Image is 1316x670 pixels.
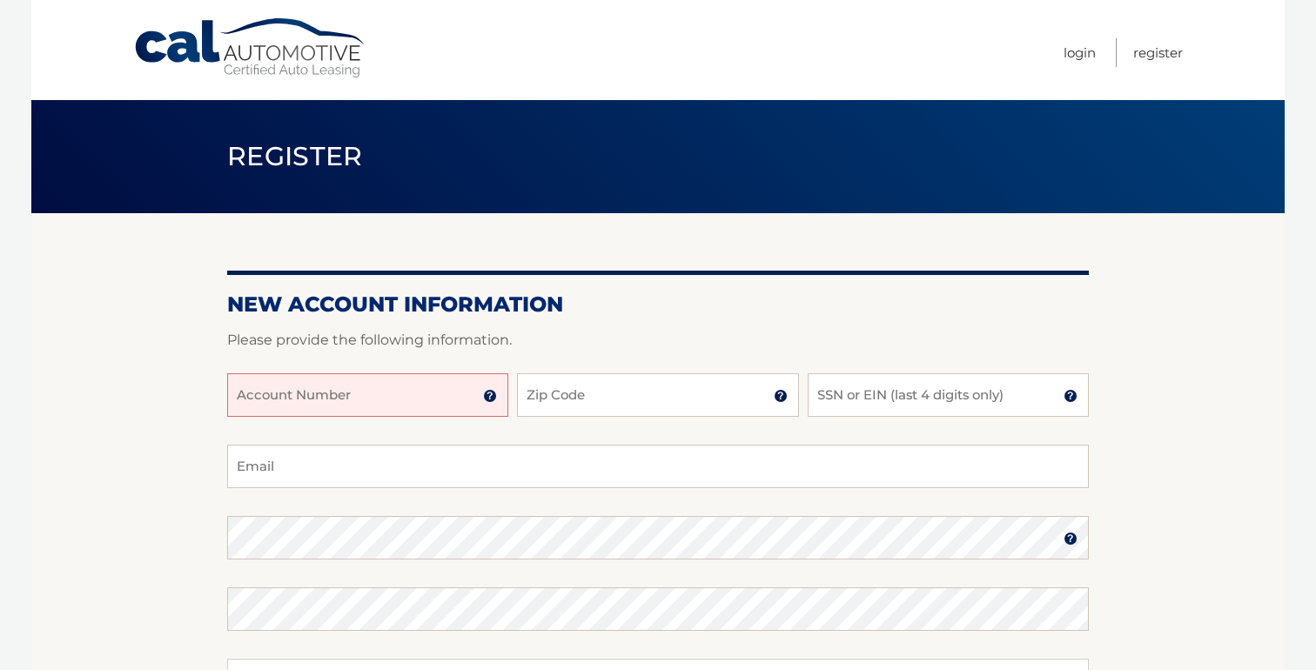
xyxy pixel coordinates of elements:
[227,328,1089,352] p: Please provide the following information.
[227,140,363,172] span: Register
[774,389,788,403] img: tooltip.svg
[1064,389,1078,403] img: tooltip.svg
[1064,38,1096,67] a: Login
[227,291,1089,318] h2: New Account Information
[1064,532,1078,546] img: tooltip.svg
[517,373,798,417] input: Zip Code
[227,373,508,417] input: Account Number
[808,373,1089,417] input: SSN or EIN (last 4 digits only)
[227,445,1089,488] input: Email
[483,389,497,403] img: tooltip.svg
[1133,38,1183,67] a: Register
[133,17,368,79] a: Cal Automotive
